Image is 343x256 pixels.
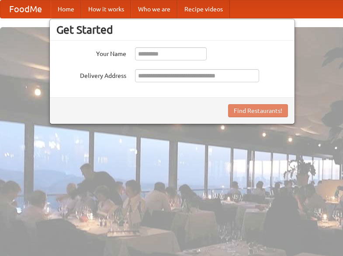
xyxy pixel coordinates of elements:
[56,47,126,58] label: Your Name
[51,0,81,18] a: Home
[0,0,51,18] a: FoodMe
[228,104,288,117] button: Find Restaurants!
[56,23,288,36] h3: Get Started
[81,0,131,18] a: How it works
[131,0,177,18] a: Who we are
[56,69,126,80] label: Delivery Address
[177,0,230,18] a: Recipe videos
